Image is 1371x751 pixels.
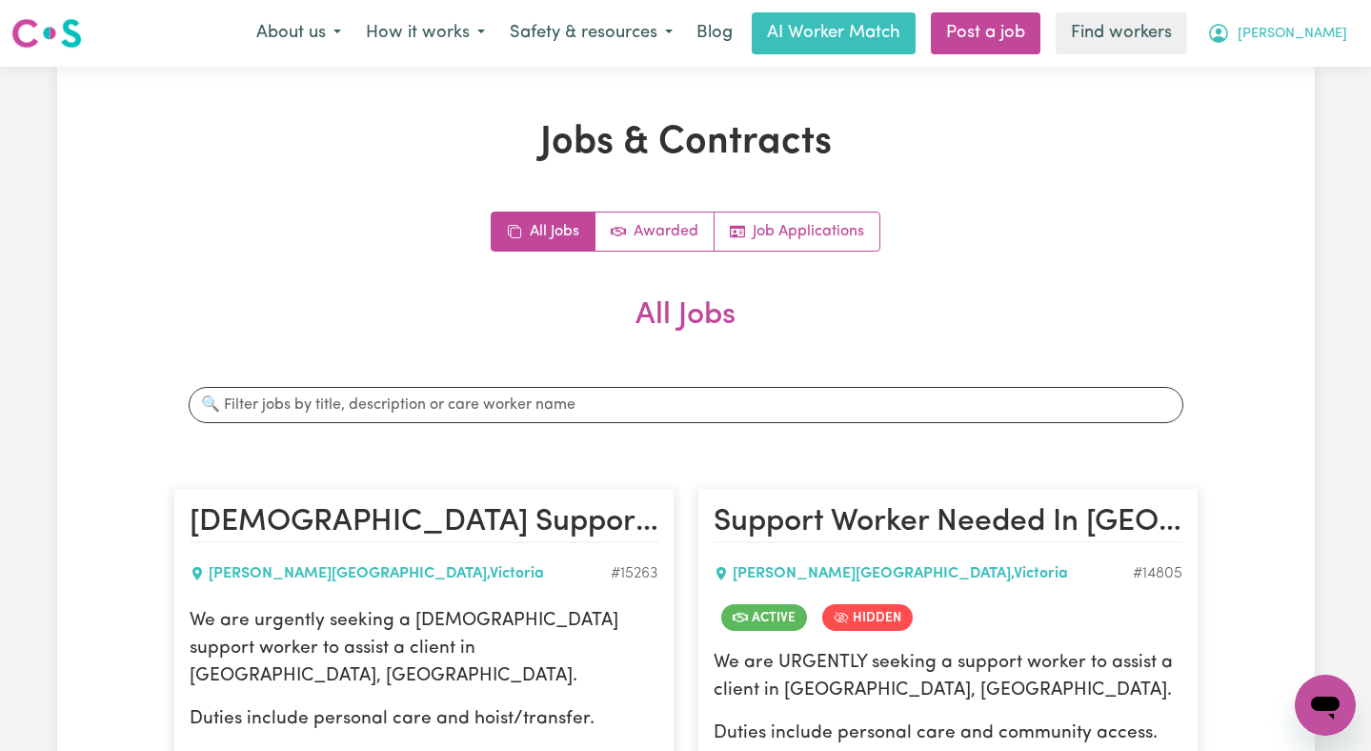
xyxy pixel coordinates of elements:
div: Job ID #15263 [611,562,658,585]
div: [PERSON_NAME][GEOGRAPHIC_DATA] , Victoria [714,562,1133,585]
p: Duties include personal care and community access. [714,720,1182,747]
button: Safety & resources [497,13,685,53]
a: AI Worker Match [752,12,916,54]
h2: All Jobs [173,297,1199,364]
div: [PERSON_NAME][GEOGRAPHIC_DATA] , Victoria [190,562,611,585]
a: Active jobs [595,213,715,251]
h2: Support Worker Needed In Deanside, VIC [714,504,1182,542]
p: We are urgently seeking a [DEMOGRAPHIC_DATA] support worker to assist a client in [GEOGRAPHIC_DAT... [190,608,658,690]
h1: Jobs & Contracts [173,120,1199,166]
a: Post a job [931,12,1040,54]
a: Find workers [1056,12,1187,54]
h2: Female Support Worker Needed In Deanside, VIC [190,504,658,542]
span: Job is hidden [822,604,913,631]
img: Careseekers logo [11,16,82,51]
a: Blog [685,12,744,54]
iframe: Button to launch messaging window [1295,675,1356,736]
p: We are URGENTLY seeking a support worker to assist a client in [GEOGRAPHIC_DATA], [GEOGRAPHIC_DATA]. [714,650,1182,705]
input: 🔍 Filter jobs by title, description or care worker name [189,387,1183,423]
a: Careseekers logo [11,11,82,55]
span: Job is active [721,604,807,631]
div: Job ID #14805 [1133,562,1182,585]
a: All jobs [492,213,595,251]
button: How it works [353,13,497,53]
button: About us [244,13,353,53]
p: Duties include personal care and hoist/transfer. [190,705,658,733]
span: [PERSON_NAME] [1238,24,1347,45]
a: Job applications [715,213,879,251]
button: My Account [1195,13,1360,53]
